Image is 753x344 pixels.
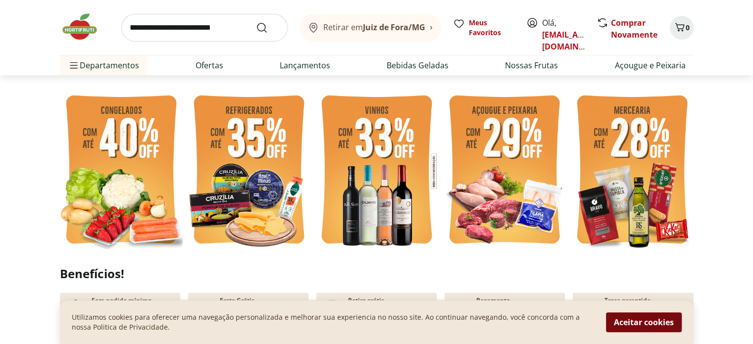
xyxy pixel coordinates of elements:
img: check [68,296,84,312]
b: Juiz de Fora/MG [363,22,425,33]
a: Lançamentos [280,59,330,71]
img: feira [60,89,183,253]
span: Departamentos [68,53,139,77]
a: [EMAIL_ADDRESS][DOMAIN_NAME] [542,29,611,52]
a: Comprar Novamente [611,17,657,40]
img: vinho [315,89,438,253]
img: payment [324,296,340,312]
a: Meus Favoritos [453,18,514,38]
span: 0 [686,23,690,32]
p: Sem pedido mínimo [92,296,151,304]
img: Hortifruti [60,12,109,42]
img: mercearia [571,89,694,253]
img: card [452,296,468,312]
button: Submit Search [256,22,280,34]
p: Utilizamos cookies para oferecer uma navegação personalizada e melhorar sua experiencia no nosso ... [72,312,594,332]
p: Troca garantida [604,296,651,304]
a: Ofertas [196,59,223,71]
span: Meus Favoritos [469,18,514,38]
button: Aceitar cookies [606,312,682,332]
img: açougue [443,89,566,253]
img: truck [196,296,212,312]
span: Olá, [542,17,586,52]
img: refrigerados [188,89,310,253]
a: Bebidas Geladas [387,59,449,71]
p: Frete Grátis [220,296,254,304]
p: Pagamento [476,296,510,304]
h2: Benefícios! [60,267,694,281]
button: Menu [68,53,80,77]
input: search [121,14,288,42]
a: Nossas Frutas [505,59,558,71]
a: Açougue e Peixaria [614,59,685,71]
p: Retire grátis [348,296,384,304]
img: Devolução [581,296,597,312]
button: Retirar emJuiz de Fora/MG [300,14,441,42]
span: Retirar em [323,23,425,32]
button: Carrinho [670,16,694,40]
